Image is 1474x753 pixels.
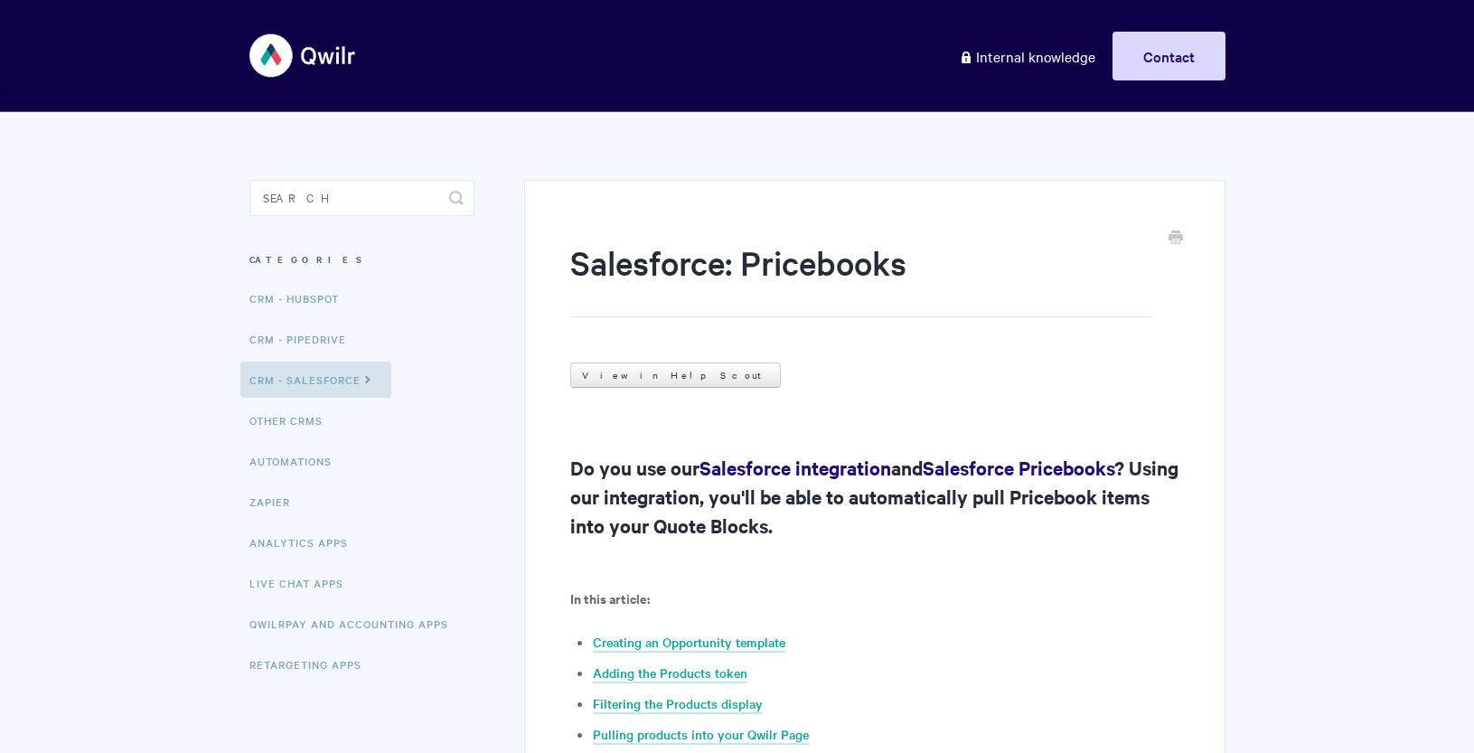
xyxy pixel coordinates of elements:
a: Adding the Products token [593,664,747,683]
h3: Categories [249,243,474,276]
a: Zapier [249,484,304,520]
a: Retargeting Apps [249,646,375,682]
img: Qwilr Help Center [249,22,357,89]
a: Salesforce Pricebooks [923,455,1114,480]
a: Internal knowledge [945,32,1109,80]
a: Print this Article [1169,229,1183,249]
a: Analytics Apps [249,524,361,560]
a: Filtering the Products display [593,694,763,714]
a: Creating an Opportunity template [593,633,785,653]
a: CRM - Salesforce [240,362,391,398]
a: CRM - HubSpot [249,280,352,316]
a: CRM - Pipedrive [249,321,360,357]
b: In this article: [570,588,650,607]
a: Pulling products into your Qwilr Page [593,725,809,745]
input: Search [249,180,474,216]
a: Live Chat Apps [249,565,357,601]
a: View in Help Scout [570,362,781,388]
a: QwilrPay and Accounting Apps [249,606,462,642]
h1: Salesforce: Pricebooks [570,240,1151,317]
a: Automations [249,443,345,479]
a: Other CRMs [249,402,336,438]
a: Contact [1113,32,1225,80]
a: Salesforce integration [699,455,891,480]
h2: Do you use our and ? Using our integration, you'll be able to automatically pull Pricebook items ... [570,453,1178,540]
